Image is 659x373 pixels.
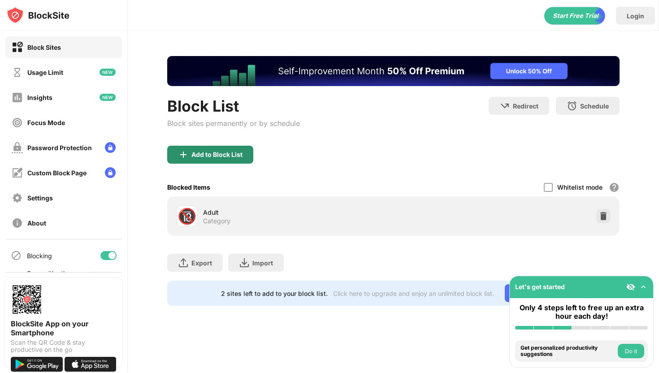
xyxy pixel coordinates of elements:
[12,192,23,204] img: settings-off.svg
[515,304,648,321] div: Only 4 steps left to free up an extra hour each day!
[11,319,117,337] div: BlockSite App on your Smartphone
[191,151,243,158] div: Add to Block List
[12,67,23,78] img: time-usage-off.svg
[27,194,53,202] div: Settings
[627,12,644,20] div: Login
[12,217,23,229] img: about-off.svg
[11,357,63,372] img: get-it-on-google-play.svg
[11,250,22,261] img: blocking-icon.svg
[167,183,210,191] div: Blocked Items
[221,290,328,297] div: 2 sites left to add to your block list.
[11,283,43,316] img: options-page-qr-code.png
[27,219,46,227] div: About
[27,269,73,285] div: Sync with other devices
[167,56,620,86] iframe: Banner
[11,272,22,282] img: sync-icon.svg
[100,69,116,76] img: new-icon.svg
[12,142,23,153] img: password-protection-off.svg
[618,344,644,358] button: Do it
[167,119,300,128] div: Block sites permanently or by schedule
[203,208,393,217] div: Adult
[65,357,117,372] img: download-on-the-app-store.svg
[178,207,196,226] div: 🔞
[105,142,116,153] img: lock-menu.svg
[27,119,65,126] div: Focus Mode
[27,94,52,101] div: Insights
[100,94,116,101] img: new-icon.svg
[513,102,538,110] div: Redirect
[12,167,23,178] img: customize-block-page-off.svg
[203,217,230,225] div: Category
[333,290,494,297] div: Click here to upgrade and enjoy an unlimited block list.
[557,183,603,191] div: Whitelist mode
[580,102,609,110] div: Schedule
[105,167,116,178] img: lock-menu.svg
[191,259,212,267] div: Export
[27,252,52,260] div: Blocking
[27,169,87,177] div: Custom Block Page
[505,284,566,302] div: Go Unlimited
[252,259,273,267] div: Import
[167,97,300,115] div: Block List
[27,43,61,51] div: Block Sites
[6,6,69,24] img: logo-blocksite.svg
[11,339,117,353] div: Scan the QR Code & stay productive on the go
[544,7,605,25] div: animation
[27,69,63,76] div: Usage Limit
[626,282,635,291] img: eye-not-visible.svg
[520,345,616,358] div: Get personalized productivity suggestions
[515,283,565,291] div: Let's get started
[27,144,92,152] div: Password Protection
[12,42,23,53] img: block-on.svg
[639,282,648,291] img: omni-setup-toggle.svg
[12,117,23,128] img: focus-off.svg
[12,92,23,103] img: insights-off.svg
